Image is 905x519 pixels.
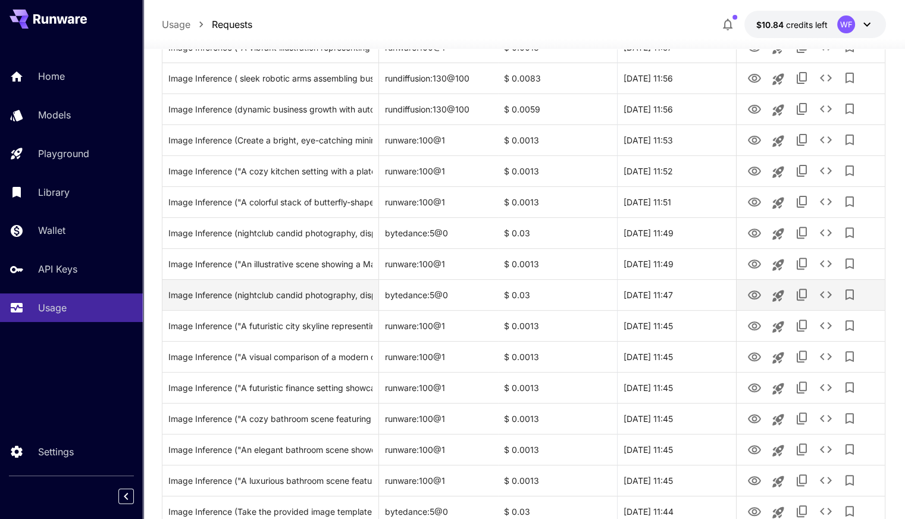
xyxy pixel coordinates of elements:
button: See details [814,128,838,152]
div: $ 0.03 [498,279,617,310]
button: View [743,344,766,368]
button: Copy TaskUUID [790,252,814,276]
div: 24 Sep, 2025 11:45 [617,372,736,403]
button: Copy TaskUUID [790,283,814,307]
div: bytedance:5@0 [379,279,498,310]
div: 24 Sep, 2025 11:45 [617,434,736,465]
div: 24 Sep, 2025 11:56 [617,62,736,93]
div: $ 0.0013 [498,403,617,434]
button: See details [814,66,838,90]
div: runware:100@1 [379,434,498,465]
div: $ 0.0013 [498,434,617,465]
button: Add to library [838,128,862,152]
button: $10.84424WF [744,11,886,38]
div: runware:100@1 [379,372,498,403]
div: $ 0.0013 [498,465,617,496]
button: See details [814,97,838,121]
p: Home [38,69,65,83]
button: Copy TaskUUID [790,128,814,152]
div: runware:100@1 [379,155,498,186]
button: View [743,220,766,245]
a: Usage [162,17,190,32]
button: Copy TaskUUID [790,97,814,121]
button: See details [814,159,838,183]
button: Add to library [838,159,862,183]
div: $ 0.0083 [498,62,617,93]
button: Add to library [838,376,862,399]
div: bytedance:5@0 [379,217,498,248]
button: Copy TaskUUID [790,345,814,368]
div: Collapse sidebar [127,486,143,507]
button: View [743,96,766,121]
button: Launch in playground [766,346,790,370]
div: 24 Sep, 2025 11:49 [617,217,736,248]
div: 24 Sep, 2025 11:45 [617,403,736,434]
div: 24 Sep, 2025 11:52 [617,155,736,186]
p: Requests [212,17,252,32]
div: Click to copy prompt [168,249,372,279]
button: Launch in playground [766,284,790,308]
div: Click to copy prompt [168,125,372,155]
button: Copy TaskUUID [790,407,814,430]
p: API Keys [38,262,77,276]
div: runware:100@1 [379,341,498,372]
div: $ 0.0013 [498,186,617,217]
div: runware:100@1 [379,124,498,155]
button: View [743,375,766,399]
button: View [743,437,766,461]
button: See details [814,376,838,399]
button: Launch in playground [766,439,790,462]
span: credits left [786,20,828,30]
button: Copy TaskUUID [790,468,814,492]
div: 24 Sep, 2025 11:56 [617,93,736,124]
button: Launch in playground [766,315,790,339]
button: Collapse sidebar [118,489,134,504]
span: $10.84 [756,20,786,30]
button: Copy TaskUUID [790,159,814,183]
button: Add to library [838,66,862,90]
div: 24 Sep, 2025 11:53 [617,124,736,155]
button: Add to library [838,97,862,121]
div: 24 Sep, 2025 11:51 [617,186,736,217]
button: Copy TaskUUID [790,314,814,337]
p: Playground [38,146,89,161]
div: runware:100@1 [379,310,498,341]
div: runware:100@1 [379,186,498,217]
p: Usage [38,301,67,315]
div: 24 Sep, 2025 11:45 [617,310,736,341]
button: See details [814,252,838,276]
div: runware:100@1 [379,248,498,279]
button: Launch in playground [766,470,790,493]
button: Launch in playground [766,222,790,246]
div: 24 Sep, 2025 11:45 [617,341,736,372]
div: Click to copy prompt [168,404,372,434]
div: Click to copy prompt [168,218,372,248]
button: View [743,406,766,430]
button: Launch in playground [766,98,790,122]
button: Launch in playground [766,129,790,153]
button: See details [814,345,838,368]
button: Launch in playground [766,408,790,432]
div: runware:100@1 [379,403,498,434]
button: See details [814,407,838,430]
button: See details [814,468,838,492]
button: View [743,251,766,276]
p: Settings [38,445,74,459]
button: Copy TaskUUID [790,376,814,399]
button: Add to library [838,314,862,337]
button: See details [814,221,838,245]
button: View [743,313,766,337]
p: Models [38,108,71,122]
button: Copy TaskUUID [790,190,814,214]
div: Click to copy prompt [168,342,372,372]
button: Add to library [838,468,862,492]
button: Add to library [838,190,862,214]
div: rundiffusion:130@100 [379,93,498,124]
button: Add to library [838,221,862,245]
div: Click to copy prompt [168,311,372,341]
button: Copy TaskUUID [790,437,814,461]
div: Click to copy prompt [168,94,372,124]
div: rundiffusion:130@100 [379,62,498,93]
button: Launch in playground [766,67,790,91]
button: Launch in playground [766,160,790,184]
